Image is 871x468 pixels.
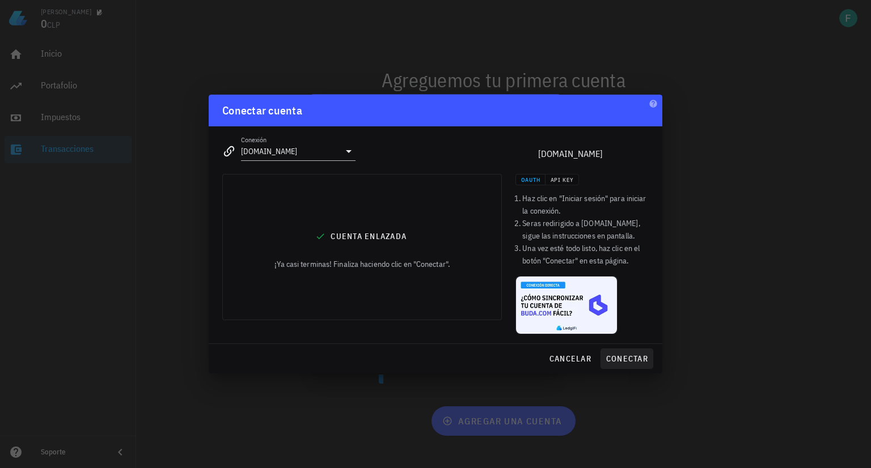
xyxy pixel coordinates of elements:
[550,176,574,184] span: API Key
[544,348,596,369] button: cancelar
[546,174,579,185] button: API Key
[549,354,591,364] span: cancelar
[522,242,649,267] li: Una vez esté todo listo, haz clic en el botón "Conectar" en esta página.
[274,258,450,270] div: ¡Ya casi terminas! Finaliza haciendo clic en "Conectar".
[318,231,407,241] span: Cuenta enlazada
[538,148,649,159] div: [DOMAIN_NAME]
[606,354,648,364] span: conectar
[521,176,540,184] span: OAuth
[522,192,649,217] li: Haz clic en "Iniciar sesión" para iniciar la conexión.
[522,217,649,242] li: Seras redirigido a [DOMAIN_NAME], sigue las instrucciones en pantalla.
[307,224,418,249] button: Cuenta enlazada
[241,135,267,144] label: Conexión
[222,101,302,120] div: Conectar cuenta
[515,174,545,185] button: OAuth
[601,348,653,369] button: conectar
